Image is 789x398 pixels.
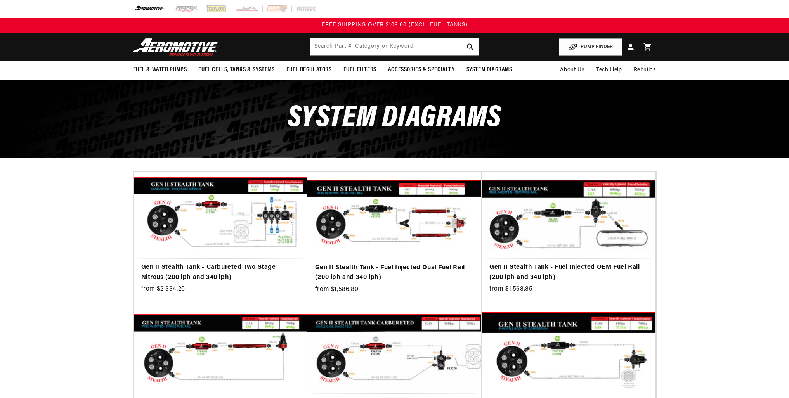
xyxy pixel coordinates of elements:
[554,61,590,80] a: About Us
[198,66,274,74] span: Fuel Cells, Tanks & Systems
[141,263,300,282] a: Gen II Stealth Tank - Carbureted Two Stage Nitrous (200 lph and 340 lph)
[127,61,193,79] summary: Fuel & Water Pumps
[634,66,656,74] span: Rebuilds
[596,66,622,74] span: Tech Help
[590,61,628,80] summary: Tech Help
[461,61,518,79] summary: System Diagrams
[343,66,376,74] span: Fuel Filters
[338,61,382,79] summary: Fuel Filters
[281,61,338,79] summary: Fuel Regulators
[462,38,479,55] button: search button
[315,263,474,283] a: Gen II Stealth Tank - Fuel Injected Dual Fuel Rail (200 lph and 340 lph)
[130,38,227,56] img: Aeromotive
[559,38,622,56] button: PUMP FINDER
[628,61,662,80] summary: Rebuilds
[286,66,332,74] span: Fuel Regulators
[560,67,584,73] span: About Us
[388,66,455,74] span: Accessories & Specialty
[310,38,479,55] input: Search by Part Number, Category or Keyword
[288,103,501,134] span: System Diagrams
[489,263,648,282] a: Gen II Stealth Tank - Fuel Injected OEM Fuel Rail (200 lph and 340 lph)
[466,66,512,74] span: System Diagrams
[192,61,280,79] summary: Fuel Cells, Tanks & Systems
[382,61,461,79] summary: Accessories & Specialty
[322,22,468,28] span: FREE SHIPPING OVER $109.00 (EXCL. FUEL TANKS)
[133,66,187,74] span: Fuel & Water Pumps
